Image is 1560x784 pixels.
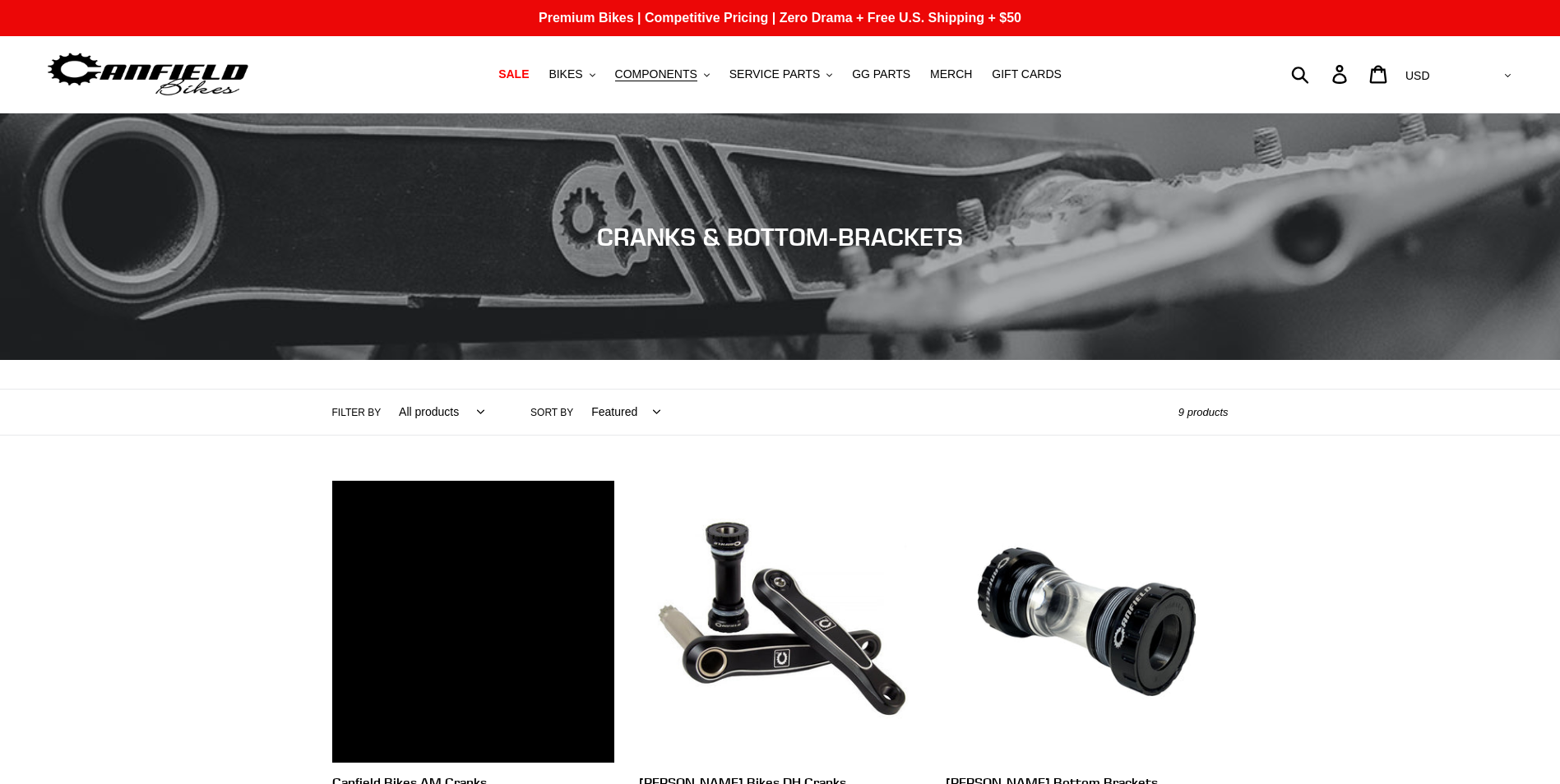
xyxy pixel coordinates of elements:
[597,222,963,251] span: CRANKS & BOTTOM-BRACKETS
[490,63,537,85] a: SALE
[332,405,382,420] label: Filter by
[530,405,573,420] label: Sort by
[852,67,910,81] span: GG PARTS
[930,67,972,81] span: MERCH
[992,67,1062,81] span: GIFT CARDS
[607,63,718,85] button: COMPONENTS
[1300,56,1342,92] input: Search
[844,63,919,85] a: GG PARTS
[984,63,1070,85] a: GIFT CARDS
[498,67,529,81] span: SALE
[922,63,980,85] a: MERCH
[1178,406,1229,418] span: 9 products
[549,67,582,81] span: BIKES
[540,63,603,85] button: BIKES
[45,48,251,100] img: Canfield Bikes
[721,63,840,85] button: SERVICE PARTS
[729,67,820,81] span: SERVICE PARTS
[615,67,697,81] span: COMPONENTS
